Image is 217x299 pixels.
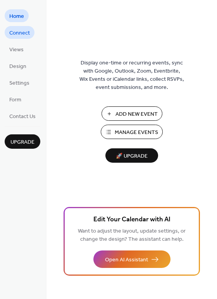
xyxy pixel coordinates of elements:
a: Contact Us [5,110,40,122]
span: Connect [9,29,30,37]
span: Form [9,96,21,104]
span: 🚀 Upgrade [110,151,153,162]
button: Upgrade [5,134,40,149]
a: Settings [5,76,34,89]
span: Open AI Assistant [105,256,148,264]
span: Manage Events [115,129,158,137]
span: Display one-time or recurring events, sync with Google, Outlook, Zoom, Eventbrite, Wix Events or ... [79,59,184,92]
span: Edit Your Calendar with AI [93,214,170,225]
a: Views [5,43,28,56]
a: Form [5,93,26,106]
span: Contact Us [9,113,36,121]
a: Connect [5,26,34,39]
button: Manage Events [101,125,163,139]
button: Open AI Assistant [93,250,170,268]
button: Add New Event [102,106,162,121]
span: Want to adjust the layout, update settings, or change the design? The assistant can help. [78,226,186,245]
a: Home [5,9,29,22]
span: Add New Event [115,110,158,118]
span: Design [9,63,26,71]
span: Settings [9,79,29,87]
a: Design [5,59,31,72]
button: 🚀 Upgrade [105,148,158,163]
span: Upgrade [10,138,34,146]
span: Views [9,46,24,54]
span: Home [9,12,24,21]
